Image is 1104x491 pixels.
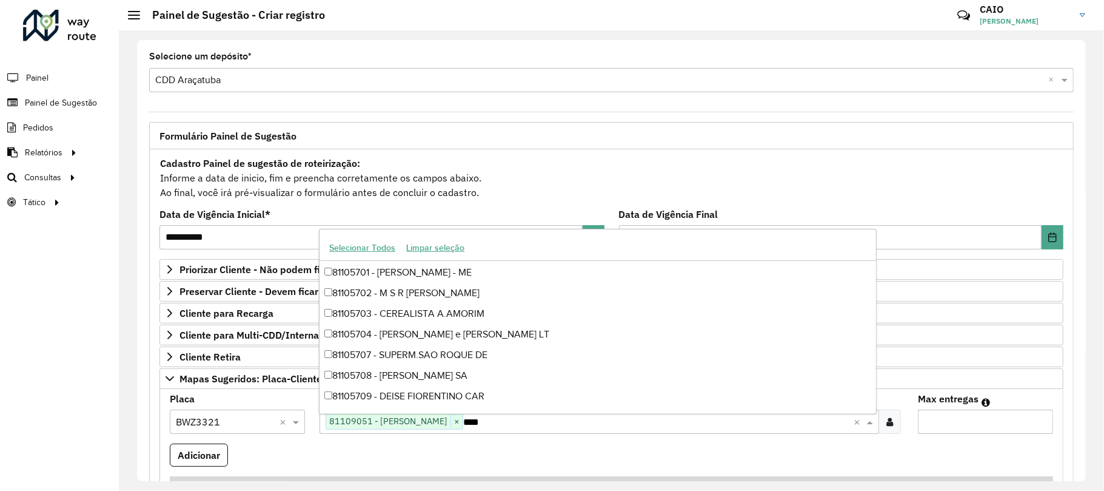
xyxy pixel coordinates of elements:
span: Cliente para Multi-CDD/Internalização [179,330,350,340]
span: Preservar Cliente - Devem ficar no buffer, não roteirizar [179,286,426,296]
span: Tático [23,196,45,209]
a: Priorizar Cliente - Não podem ficar no buffer [159,259,1063,280]
div: 81105707 - SUPERM.SAO ROQUE DE [319,345,875,365]
h3: CAIO [980,4,1071,15]
span: Painel de Sugestão [25,97,97,109]
a: Cliente para Multi-CDD/Internalização [159,325,1063,345]
span: Cliente para Recarga [179,308,273,318]
strong: Cadastro Painel de sugestão de roteirização: [160,157,360,169]
span: Pedidos [23,121,53,134]
div: Informe a data de inicio, fim e preencha corretamente os campos abaixo. Ao final, você irá pré-vi... [159,155,1063,200]
button: Adicionar [170,444,228,467]
ng-dropdown-panel: Options list [319,229,876,414]
a: Preservar Cliente - Devem ficar no buffer, não roteirizar [159,281,1063,302]
a: Cliente Retira [159,347,1063,367]
label: Placa [170,391,195,406]
a: Mapas Sugeridos: Placa-Cliente [159,368,1063,389]
div: 81105708 - [PERSON_NAME] SA [319,365,875,386]
span: Cliente Retira [179,352,241,362]
div: 81105703 - CEREALISTA A.AMORIM [319,303,875,324]
a: Cliente para Recarga [159,303,1063,323]
div: 81105702 - M S R [PERSON_NAME] [319,283,875,303]
span: Priorizar Cliente - Não podem ficar no buffer [179,265,378,274]
span: Clear all [854,415,864,429]
h2: Painel de Sugestão - Criar registro [140,8,325,22]
label: Selecione um depósito [149,49,252,64]
div: 81105704 - [PERSON_NAME] e [PERSON_NAME] LT [319,324,875,345]
button: Limpar seleção [401,239,470,257]
span: × [450,415,463,429]
span: Consultas [24,171,61,184]
label: Data de Vigência Inicial [159,207,270,222]
label: Data de Vigência Final [619,207,718,222]
button: Selecionar Todos [324,239,401,257]
em: Máximo de clientes que serão colocados na mesma rota com os clientes informados [982,398,990,407]
span: 81109051 - [PERSON_NAME] [326,414,450,428]
span: Painel [26,72,49,84]
span: Clear all [279,415,290,429]
span: Clear all [1048,73,1059,87]
span: Relatórios [25,146,62,159]
span: Formulário Painel de Sugestão [159,131,296,141]
button: Choose Date [1042,225,1063,249]
button: Choose Date [583,225,604,249]
div: 81105709 - DEISE FIORENTINO CAR [319,386,875,407]
div: 81105701 - [PERSON_NAME] - ME [319,262,875,283]
span: [PERSON_NAME] [980,16,1071,27]
label: Max entregas [918,391,979,406]
span: Mapas Sugeridos: Placa-Cliente [179,374,322,384]
a: Contato Rápido [951,2,977,29]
